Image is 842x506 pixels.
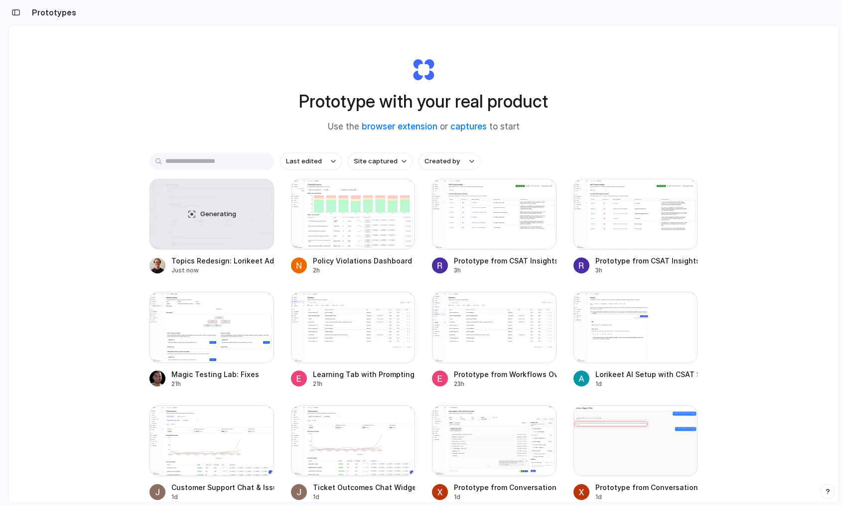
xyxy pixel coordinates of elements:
[573,405,698,502] a: Prototype from Conversation | LorikeetPrototype from Conversation | Lorikeet1d
[171,493,274,502] div: 1d
[573,179,698,275] a: Prototype from CSAT Insights September 2025Prototype from CSAT Insights [DATE]3h
[454,369,557,379] div: Prototype from Workflows Overview | Lorikeet
[328,121,520,133] span: Use the or to start
[149,179,274,275] a: Topics Redesign: Lorikeet AdjustmentGeneratingTopics Redesign: Lorikeet AdjustmentJust now
[432,179,557,275] a: Prototype from CSAT Insights (Sep 2025)Prototype from CSAT Insights ([DATE])3h
[280,153,342,170] button: Last edited
[354,156,398,166] span: Site captured
[454,482,557,493] div: Prototype from Conversation
[313,255,412,266] div: Policy Violations Dashboard
[573,292,698,388] a: Lorikeet AI Setup with CSAT SectionLorikeet AI Setup with CSAT Section1d
[454,493,557,502] div: 1d
[171,369,259,379] div: Magic Testing Lab: Fixes
[313,482,416,493] div: Ticket Outcomes Chat Widget
[362,122,437,131] a: browser extension
[291,179,416,275] a: Policy Violations DashboardPolicy Violations Dashboard2h
[149,405,274,502] a: Customer Support Chat & Issue Logging ToolCustomer Support Chat & Issue Logging Tool1d
[348,153,413,170] button: Site captured
[299,88,548,115] h1: Prototype with your real product
[454,255,557,266] div: Prototype from CSAT Insights ([DATE])
[286,156,322,166] span: Last edited
[419,153,480,170] button: Created by
[313,369,416,379] div: Learning Tab with Prompting Section
[595,266,698,275] div: 3h
[200,209,236,219] span: Generating
[28,6,76,18] h2: Prototypes
[454,266,557,275] div: 3h
[595,379,698,388] div: 1d
[171,482,274,493] div: Customer Support Chat & Issue Logging Tool
[313,493,416,502] div: 1d
[450,122,487,131] a: captures
[595,482,698,493] div: Prototype from Conversation | Lorikeet
[424,156,460,166] span: Created by
[291,405,416,502] a: Ticket Outcomes Chat WidgetTicket Outcomes Chat Widget1d
[171,379,259,388] div: 21h
[432,405,557,502] a: Prototype from ConversationPrototype from Conversation1d
[595,493,698,502] div: 1d
[432,292,557,388] a: Prototype from Workflows Overview | LorikeetPrototype from Workflows Overview | Lorikeet23h
[171,266,274,275] div: Just now
[291,292,416,388] a: Learning Tab with Prompting SectionLearning Tab with Prompting Section21h
[313,379,416,388] div: 21h
[454,379,557,388] div: 23h
[595,369,698,379] div: Lorikeet AI Setup with CSAT Section
[313,266,412,275] div: 2h
[149,292,274,388] a: Magic Testing Lab: FixesMagic Testing Lab: Fixes21h
[171,255,274,266] div: Topics Redesign: Lorikeet Adjustment
[595,255,698,266] div: Prototype from CSAT Insights [DATE]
